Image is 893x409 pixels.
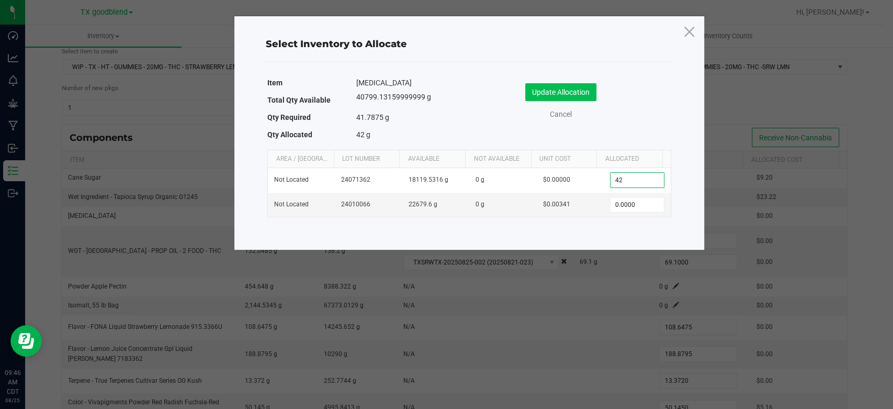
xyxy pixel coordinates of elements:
span: [MEDICAL_DATA] [356,78,412,88]
label: Qty Required [267,110,311,125]
th: Available [399,150,465,168]
span: Not Located [274,176,309,183]
span: 22679.6 g [409,201,437,208]
span: 0 g [476,201,484,208]
span: 40799.13159999999 g [356,93,431,101]
span: $0.00341 [542,201,570,208]
th: Unit Cost [531,150,597,168]
th: Lot Number [334,150,400,168]
button: Update Allocation [525,83,596,101]
span: Not Located [274,201,309,208]
span: 42 g [356,130,370,139]
iframe: Resource center [10,325,42,357]
span: 41.7875 g [356,113,389,121]
span: 0 g [476,176,484,183]
a: Cancel [540,109,582,120]
label: Total Qty Available [267,93,331,107]
th: Allocated [596,150,662,168]
span: Select Inventory to Allocate [266,38,407,50]
td: 24010066 [335,193,402,217]
label: Item [267,75,282,90]
th: Area / [GEOGRAPHIC_DATA] [268,150,334,168]
span: 18119.5316 g [409,176,448,183]
th: Not Available [465,150,531,168]
td: 24071362 [335,168,402,193]
span: $0.00000 [542,176,570,183]
label: Qty Allocated [267,127,312,142]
